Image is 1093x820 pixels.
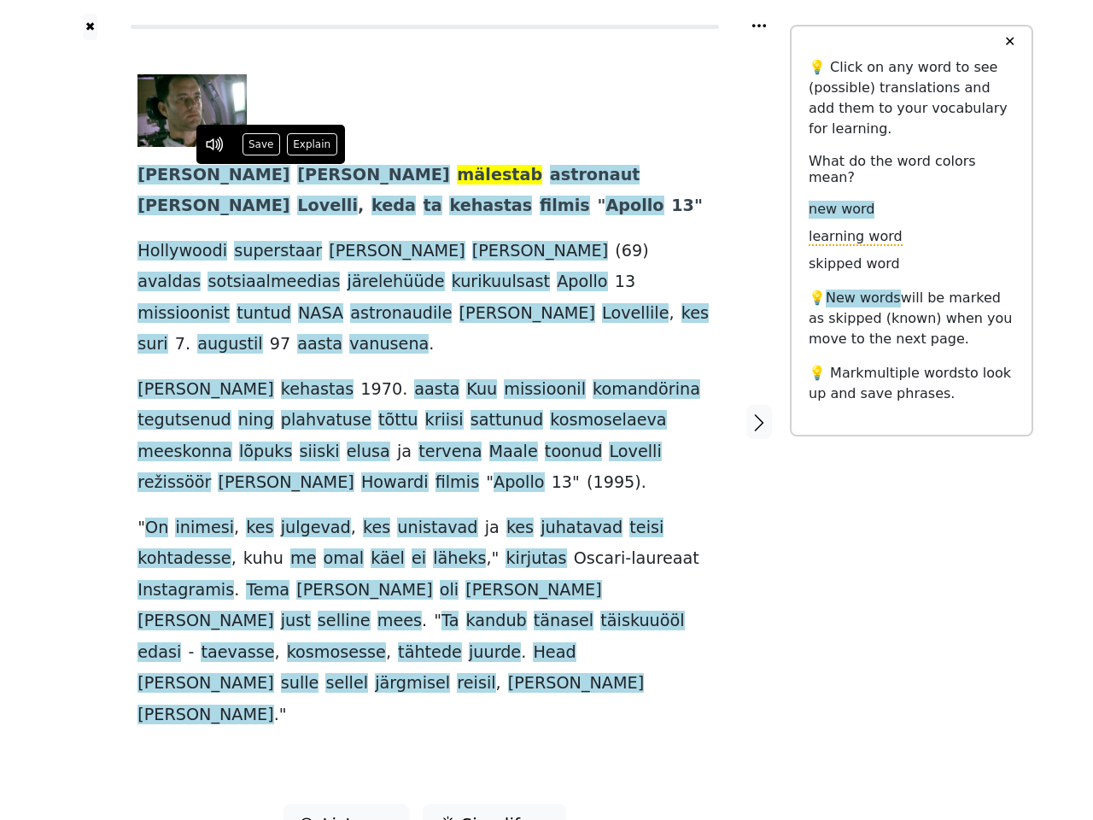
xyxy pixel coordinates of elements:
[465,580,601,601] span: [PERSON_NAME]
[434,611,441,632] span: "
[231,548,237,570] span: ,
[297,334,342,355] span: aasta
[642,241,649,262] span: )
[864,365,965,381] span: multiple words
[137,580,234,601] span: Instagramis
[287,133,337,155] button: Explain
[297,196,358,217] span: Lovelli
[600,611,684,632] span: täiskuuööl
[540,196,590,217] span: filmis
[274,705,279,726] span: .
[137,241,227,262] span: Hollywoodi
[994,26,1026,57] button: ✕
[375,673,450,694] span: järgmisel
[452,272,550,293] span: kurikuulsast
[615,241,622,262] span: (
[671,196,694,217] span: 13
[238,410,274,431] span: ning
[83,14,97,40] button: ✖
[358,196,364,217] span: ,
[371,196,416,217] span: keda
[137,705,273,726] span: [PERSON_NAME]
[324,548,365,570] span: omal
[809,255,900,273] span: skipped word
[188,642,194,664] span: -
[137,472,211,494] span: režissöör
[137,442,232,463] span: meeskonna
[137,165,289,186] span: [PERSON_NAME]
[137,548,231,570] span: kohtadesse
[197,334,262,355] span: augustil
[397,518,477,539] span: unistavad
[694,196,703,217] span: "
[552,472,572,494] span: 13
[297,165,449,186] span: [PERSON_NAME]
[457,673,495,694] span: reisil
[287,642,386,664] span: kosmosesse
[587,472,593,494] span: (
[412,548,426,570] span: ei
[615,272,635,293] span: 13
[237,303,291,325] span: tuntud
[318,611,371,632] span: selline
[504,379,586,401] span: missioonil
[348,272,445,293] span: järelehüüde
[218,472,354,494] span: [PERSON_NAME]
[422,611,427,632] span: .
[371,548,405,570] span: käel
[397,442,412,463] span: ja
[145,518,168,539] span: On
[424,196,442,217] span: ta
[435,472,479,494] span: filmis
[440,580,459,601] span: oli
[469,642,521,664] span: juurde
[593,379,700,401] span: komandörina
[234,241,322,262] span: superstaar
[472,241,608,262] span: [PERSON_NAME]
[471,410,543,431] span: sattunud
[634,472,646,494] span: ).
[433,548,486,570] span: läheks
[486,472,494,494] span: "
[629,518,663,539] span: teisi
[521,642,526,664] span: .
[351,518,356,539] span: ,
[681,303,709,325] span: kes
[602,303,669,325] span: Lovellile
[137,334,167,355] span: suri
[360,379,402,401] span: 1970
[425,410,464,431] span: kriisi
[429,334,434,355] span: .
[545,442,603,463] span: toonud
[175,518,234,539] span: inimesi
[290,548,317,570] span: me
[347,442,390,463] span: elusa
[137,74,247,147] img: m110euok.zfv.jpg
[270,334,290,355] span: 97
[449,196,532,217] span: kehastas
[605,196,663,217] span: Apollo
[137,410,231,431] span: tegutsenud
[809,57,1014,139] p: 💡 Click on any word to see (possible) translations and add them to your vocabulary for learning.
[826,290,901,307] span: New words
[550,165,640,186] span: astronaut
[533,642,576,664] span: Head
[243,548,283,570] span: kuhu
[557,272,607,293] span: Apollo
[414,379,459,401] span: aasta
[207,272,340,293] span: sotsiaalmeedias
[489,442,538,463] span: Maale
[466,611,527,632] span: kandub
[137,611,273,632] span: [PERSON_NAME]
[281,410,371,431] span: plahvatuse
[486,548,499,570] span: ,"
[609,442,661,463] span: Lovelli
[137,379,273,401] span: [PERSON_NAME]
[809,288,1014,349] p: 💡 will be marked as skipped (known) when you move to the next page.
[300,442,340,463] span: siiski
[622,241,642,262] span: 69
[377,611,422,632] span: mees
[441,611,459,632] span: Ta
[506,518,534,539] span: kes
[459,303,595,325] span: [PERSON_NAME]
